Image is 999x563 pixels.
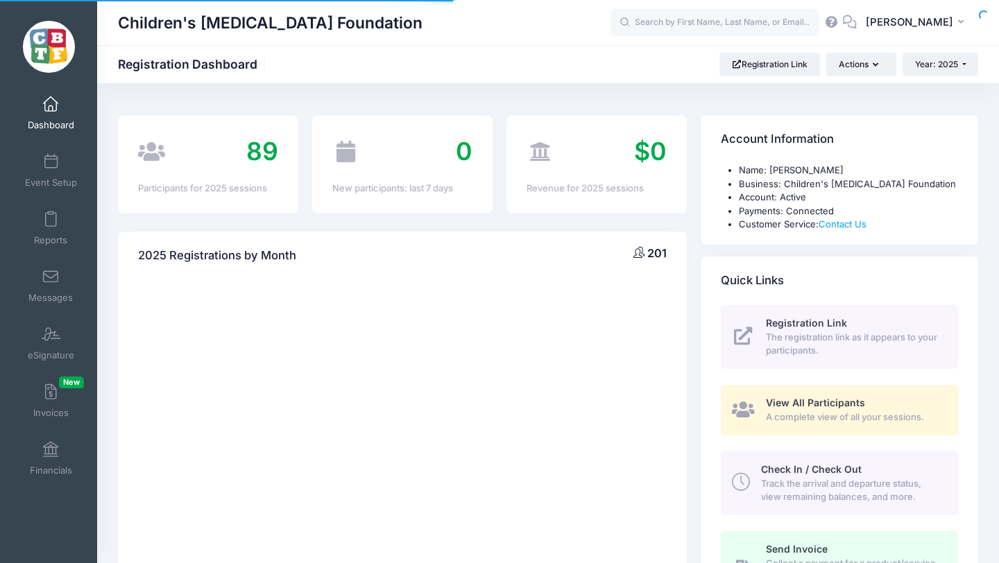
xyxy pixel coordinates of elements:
[18,146,84,195] a: Event Setup
[28,292,73,304] span: Messages
[739,177,958,191] li: Business: Children's [MEDICAL_DATA] Foundation
[721,261,784,300] h4: Quick Links
[138,236,296,275] h4: 2025 Registrations by Month
[739,164,958,177] li: Name: [PERSON_NAME]
[761,463,862,475] span: Check In / Check Out
[138,182,278,196] div: Participants for 2025 sessions
[30,465,72,476] span: Financials
[721,385,958,435] a: View All Participants A complete view of all your sessions.
[18,261,84,310] a: Messages
[766,331,942,358] span: The registration link as it appears to your participants.
[118,57,269,71] h1: Registration Dashboard
[766,543,828,555] span: Send Invoice
[33,407,69,419] span: Invoices
[332,182,472,196] div: New participants: last 7 days
[866,15,953,30] span: [PERSON_NAME]
[739,205,958,218] li: Payments: Connected
[819,218,866,229] a: Contact Us
[719,53,820,76] a: Registration Link
[28,119,74,131] span: Dashboard
[34,234,67,246] span: Reports
[59,376,84,388] span: New
[246,136,278,166] span: 89
[118,7,422,39] h1: Children's [MEDICAL_DATA] Foundation
[903,53,978,76] button: Year: 2025
[634,136,667,166] span: $0
[857,7,978,39] button: [PERSON_NAME]
[23,21,75,73] img: Children's Brain Tumor Foundation
[18,319,84,367] a: eSignature
[721,120,834,159] h4: Account Information
[766,317,847,329] span: Registration Link
[826,53,896,76] button: Actions
[739,218,958,232] li: Customer Service:
[761,477,942,504] span: Track the arrival and departure status, view remaining balances, and more.
[915,59,958,69] span: Year: 2025
[18,89,84,137] a: Dashboard
[18,376,84,425] a: InvoicesNew
[721,451,958,514] a: Check In / Check Out Track the arrival and departure status, view remaining balances, and more.
[611,9,819,37] input: Search by First Name, Last Name, or Email...
[18,434,84,483] a: Financials
[647,246,667,260] span: 201
[25,177,77,189] span: Event Setup
[28,349,74,361] span: eSignature
[766,410,942,424] span: A complete view of all your sessions.
[527,182,667,196] div: Revenue for 2025 sessions
[18,204,84,252] a: Reports
[456,136,472,166] span: 0
[766,397,865,408] span: View All Participants
[739,191,958,205] li: Account: Active
[721,305,958,369] a: Registration Link The registration link as it appears to your participants.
